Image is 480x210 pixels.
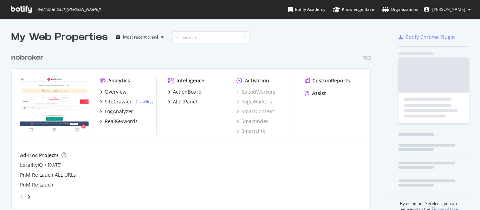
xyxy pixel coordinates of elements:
[136,99,153,104] a: Crawling
[245,77,269,84] div: Activation
[105,118,138,125] div: RealKeywords
[37,7,100,12] span: Welcome back, [PERSON_NAME] !
[20,152,59,159] div: Ad-Hoc Projects
[236,118,268,125] a: SmartIndex
[168,88,202,95] a: ActionBoard
[105,88,127,95] div: Overview
[333,6,374,13] div: Knowledge Base
[108,77,130,84] div: Analytics
[398,34,455,41] a: Botify Chrome Plugin
[236,108,274,115] a: SmartContent
[26,193,31,200] div: angle-right
[20,77,89,132] img: nobroker.com
[105,98,132,105] div: SiteCrawler
[312,77,350,84] div: CustomReports
[173,98,197,105] div: AlertPanel
[133,99,153,104] div: -
[100,88,127,95] a: Overview
[11,30,108,44] div: My Web Properties
[20,162,43,169] a: LocalityIQ
[236,98,272,105] a: PageWorkers
[173,88,202,95] div: ActionBoard
[100,118,138,125] a: RealKeywords
[17,191,26,202] div: angle-left
[100,108,133,115] a: LogAnalyzer
[168,98,197,105] a: AlertPanel
[100,98,153,105] a: SiteCrawler- Crawling
[406,34,455,41] div: Botify Chrome Plugin
[236,88,275,95] a: SpeedWorkers
[20,171,76,178] a: PnM Re Lauch ALL URLs
[312,90,326,97] div: Assist
[113,32,167,43] button: Most recent crawl
[363,55,371,61] div: Pro
[48,162,61,168] a: [DATE]
[236,128,265,135] a: SmartLink
[288,6,325,13] div: Botify Academy
[123,35,158,39] div: Most recent crawl
[305,77,350,84] a: CustomReports
[418,4,476,15] button: [PERSON_NAME]
[172,31,249,43] input: Search
[11,53,44,63] div: nobroker
[382,6,418,13] div: Organizations
[176,77,204,84] div: Intelligence
[20,181,53,188] a: PnM Re Lauch
[305,90,326,97] a: Assist
[11,53,46,63] a: nobroker
[11,44,376,209] div: grid
[105,108,133,115] div: LogAnalyzer
[432,6,465,12] span: Rahul Tiwari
